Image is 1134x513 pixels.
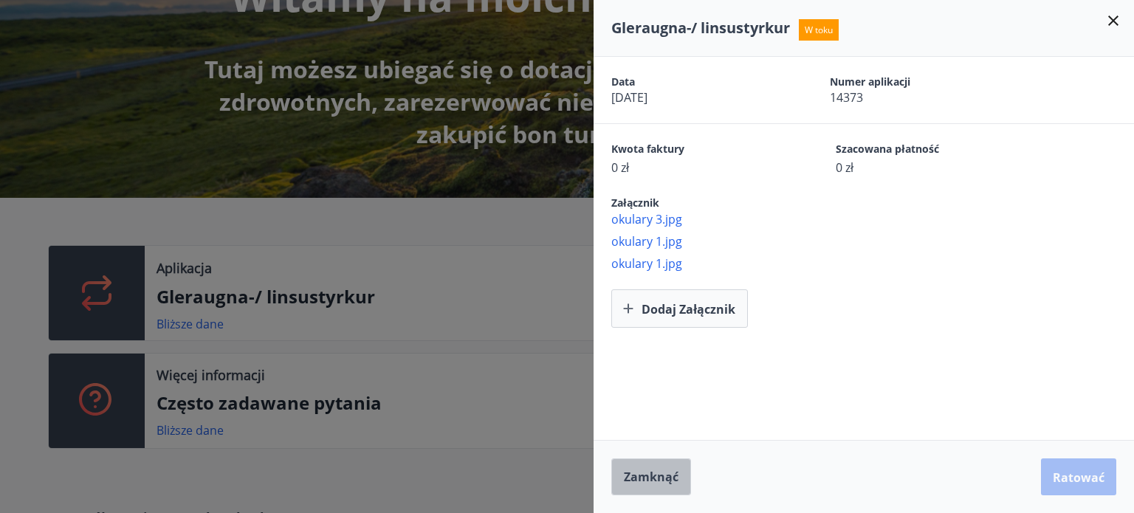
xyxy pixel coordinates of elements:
font: 0 zł [836,159,853,176]
font: Kwota faktury [611,142,684,156]
button: Zamknąć [611,458,691,495]
font: 14373 [830,89,863,106]
font: okulary 1.jpg [611,233,682,249]
font: Zamknąć [624,469,678,485]
font: okulary 1.jpg [611,255,682,272]
font: W toku [805,24,833,36]
font: Gleraugna-/ linsustyrkur [611,18,790,38]
font: Szacowana płatność [836,142,939,156]
font: Numer aplikacji [830,75,910,89]
button: Dodaj załącznik [611,289,748,328]
font: Dodaj załącznik [642,301,735,317]
font: Załącznik [611,196,659,210]
font: Data [611,75,635,89]
font: 0 zł [611,159,629,176]
font: [DATE] [611,89,647,106]
font: okulary 3.jpg [611,211,682,227]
